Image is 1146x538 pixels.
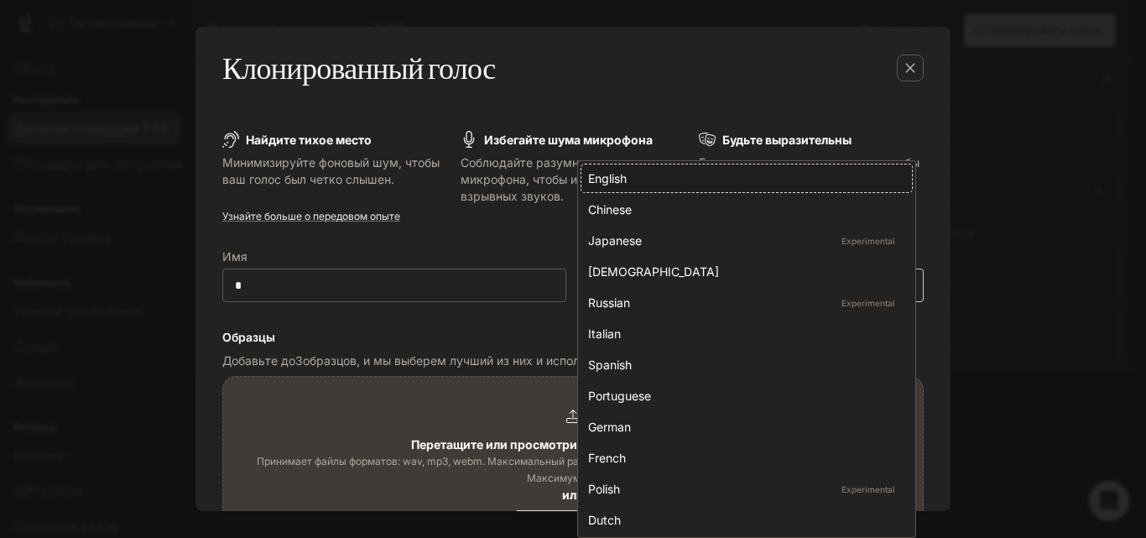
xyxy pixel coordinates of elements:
[588,387,899,405] div: Portuguese
[588,480,899,498] div: Polish
[588,511,899,529] div: Dutch
[588,232,899,249] div: Japanese
[588,201,899,218] div: Chinese
[588,418,899,436] div: German
[588,449,899,467] div: French
[588,294,899,311] div: Russian
[838,295,899,311] p: Experimental
[588,263,899,280] div: [DEMOGRAPHIC_DATA]
[588,325,899,342] div: Italian
[588,356,899,373] div: Spanish
[838,233,899,248] p: Experimental
[838,482,899,497] p: Experimental
[588,170,899,187] div: English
